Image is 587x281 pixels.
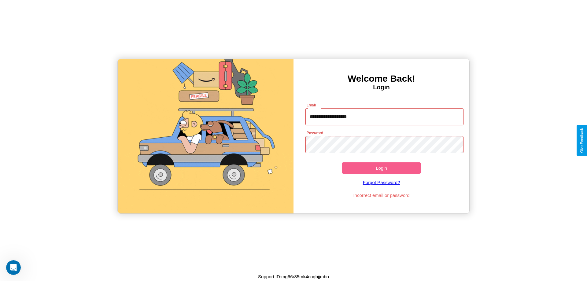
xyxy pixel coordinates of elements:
label: Password [307,130,323,135]
h3: Welcome Back! [293,73,469,84]
iframe: Intercom live chat [6,260,21,275]
h4: Login [293,84,469,91]
button: Login [342,162,421,174]
p: Incorrect email or password [302,191,461,199]
a: Forgot Password? [302,174,461,191]
div: Give Feedback [580,128,584,153]
p: Support ID: mg66r85mk4coqbjjmbo [258,272,329,281]
img: gif [118,59,293,213]
label: Email [307,102,316,108]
